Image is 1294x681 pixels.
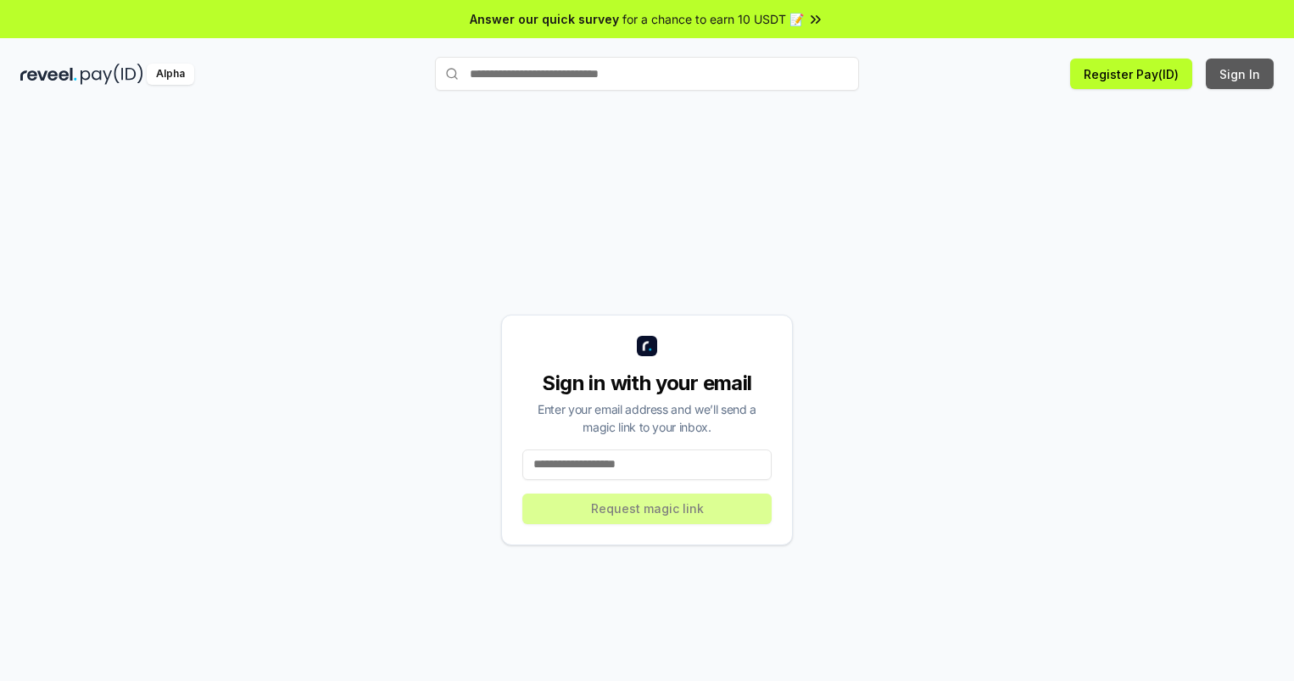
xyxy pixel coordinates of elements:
[470,10,619,28] span: Answer our quick survey
[81,64,143,85] img: pay_id
[522,370,772,397] div: Sign in with your email
[1070,59,1192,89] button: Register Pay(ID)
[637,336,657,356] img: logo_small
[622,10,804,28] span: for a chance to earn 10 USDT 📝
[522,400,772,436] div: Enter your email address and we’ll send a magic link to your inbox.
[1206,59,1274,89] button: Sign In
[20,64,77,85] img: reveel_dark
[147,64,194,85] div: Alpha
